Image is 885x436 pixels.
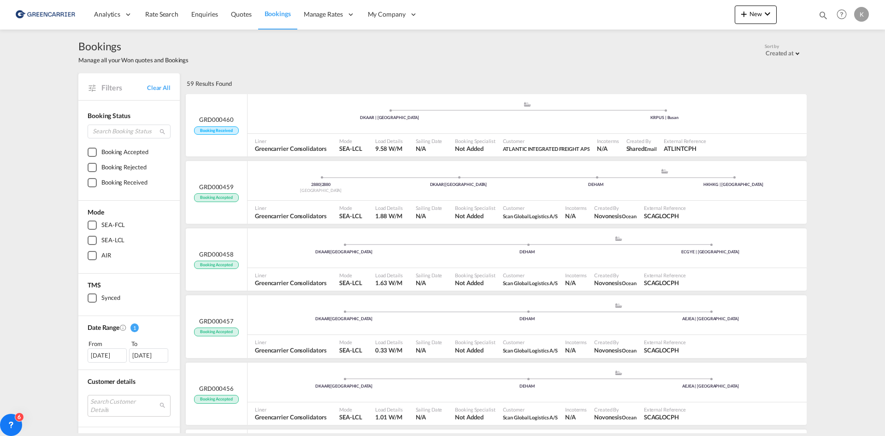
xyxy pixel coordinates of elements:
[191,10,218,18] span: Enquiries
[130,339,171,348] div: To
[503,413,558,421] span: Scan Global Logistics A/S
[159,128,166,135] md-icon: icon-magnify
[88,281,101,289] span: TMS
[834,6,854,23] div: Help
[368,10,406,19] span: My Company
[339,339,362,346] span: Mode
[818,10,828,20] md-icon: icon-magnify
[329,383,330,388] span: |
[565,346,576,354] div: N/A
[101,251,111,260] div: AIR
[455,144,495,153] span: Not Added
[119,324,127,331] md-icon: Created On
[186,363,807,425] div: GRD000456 Booking Accepted Port of OriginAarhus assets/icons/custom/ship-fill.svgassets/icons/cus...
[375,137,403,144] span: Load Details
[565,413,576,421] div: N/A
[594,212,637,220] span: Novonesis Ocean
[255,144,326,153] span: Greencarrier Consolidators
[455,339,495,346] span: Booking Specialist
[522,102,533,107] md-icon: assets/icons/custom/ship-fill.svg
[88,111,171,120] div: Booking Status
[644,413,686,421] span: SCAGLOCPH
[594,346,637,354] span: Novonesis Ocean
[416,272,442,279] span: Sailing Date
[594,413,637,421] span: Novonesis Ocean
[339,137,362,144] span: Mode
[613,303,624,308] md-icon: assets/icons/custom/ship-fill.svg
[594,279,637,287] span: Novonesis Ocean
[186,295,807,358] div: GRD000457 Booking Accepted Port of OriginAarhus assets/icons/custom/ship-fill.svgassets/icons/cus...
[255,137,326,144] span: Liner
[503,406,558,413] span: Customer
[644,279,686,287] span: SCAGLOCPH
[375,406,403,413] span: Load Details
[416,212,442,220] span: N/A
[255,346,326,354] span: Greencarrier Consolidators
[88,339,128,348] div: From
[416,279,442,287] span: N/A
[94,10,120,19] span: Analytics
[503,414,558,420] span: Scan Global Logistics A/S
[255,272,326,279] span: Liner
[194,126,238,135] span: Booking Received
[818,10,828,24] div: icon-magnify
[375,212,402,220] span: 1.88 W/M
[503,279,558,287] span: Scan Global Logistics A/S
[311,182,322,187] span: 2880
[503,146,590,152] span: ATLANTIC INTEGRATED FREIGHT APS
[644,406,686,413] span: External Reference
[416,346,442,354] span: N/A
[597,144,608,153] div: N/A
[594,272,637,279] span: Created By
[130,323,139,332] span: 1
[375,204,403,211] span: Load Details
[255,204,326,211] span: Liner
[329,316,330,321] span: |
[613,236,624,241] md-icon: assets/icons/custom/ship-fill.svg
[455,346,495,354] span: Not Added
[416,144,442,153] span: N/A
[101,221,125,230] div: SEA-FCL
[503,272,558,279] span: Customer
[329,249,330,254] span: |
[88,323,119,331] span: Date Range
[626,144,657,153] span: Shared Email
[88,377,135,385] span: Customer details
[88,112,130,119] span: Booking Status
[594,339,637,346] span: Created By
[265,10,291,18] span: Bookings
[101,148,148,157] div: Booking Accepted
[252,249,436,255] div: DKAAR [GEOGRAPHIC_DATA]
[88,377,171,386] div: Customer details
[619,316,802,322] div: AEJEA | [GEOGRAPHIC_DATA]
[375,339,403,346] span: Load Details
[199,250,234,258] span: GRD000458
[88,221,171,230] md-checkbox: SEA-FCL
[619,383,802,389] div: AEJEA | [GEOGRAPHIC_DATA]
[503,346,558,354] span: Scan Global Logistics A/S
[594,204,637,211] span: Created By
[255,279,326,287] span: Greencarrier Consolidators
[252,188,389,194] div: [GEOGRAPHIC_DATA]
[194,395,238,404] span: Booking Accepted
[78,39,189,54] span: Bookings
[231,10,251,18] span: Quotes
[503,347,558,353] span: Scan Global Logistics A/S
[664,144,706,153] span: ATLINTCPH
[527,182,665,188] div: DEHAM
[565,272,587,279] span: Incoterms
[597,137,619,144] span: Incoterms
[339,346,362,354] span: SEA-LCL
[186,94,807,157] div: GRD000460 Booking Received assets/icons/custom/ship-fill.svgassets/icons/custom/roll-o-plane.svgP...
[375,346,402,354] span: 0.33 W/M
[88,208,104,216] span: Mode
[738,8,749,19] md-icon: icon-plus 400-fg
[436,316,619,322] div: DEHAM
[252,316,436,322] div: DKAAR [GEOGRAPHIC_DATA]
[78,56,189,64] span: Manage all your Won quotes and Bookings
[622,280,637,286] span: Ocean
[88,236,171,245] md-checkbox: SEA-LCL
[339,279,362,287] span: SEA-LCL
[416,204,442,211] span: Sailing Date
[147,84,171,92] a: Clear All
